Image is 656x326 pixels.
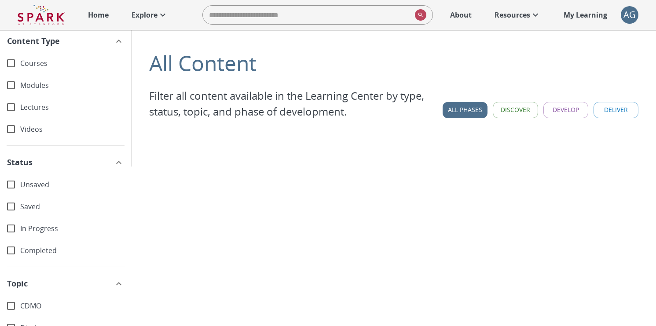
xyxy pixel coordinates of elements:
span: Modules [20,80,124,91]
span: Content Type [7,35,60,47]
button: Discover [493,102,538,118]
div: All Content [149,47,638,79]
button: All Phases [443,102,487,118]
span: Unsaved [20,180,124,190]
span: Status [7,156,33,168]
span: Videos [20,124,124,134]
p: Resources [495,10,530,20]
span: CDMO [20,301,124,311]
button: Develop [543,102,588,118]
a: My Learning [559,5,612,25]
p: About [450,10,472,20]
span: Courses [20,58,124,69]
span: Completed [20,246,124,256]
span: Lectures [20,102,124,112]
p: Filter all content available in the Learning Center by type, status, topic, and phase of developm... [149,88,443,120]
a: About [446,5,476,25]
a: Explore [127,5,172,25]
button: account of current user [621,6,638,24]
img: Logo of SPARK at Stanford [18,4,65,25]
p: My Learning [564,10,607,20]
button: Deliver [594,102,638,118]
p: Explore [132,10,158,20]
span: In Progress [20,224,124,234]
span: Topic [7,278,28,290]
span: Saved [20,202,124,212]
div: AG [621,6,638,24]
p: Home [88,10,109,20]
button: search [411,6,426,24]
a: Resources [490,5,545,25]
a: Home [84,5,113,25]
